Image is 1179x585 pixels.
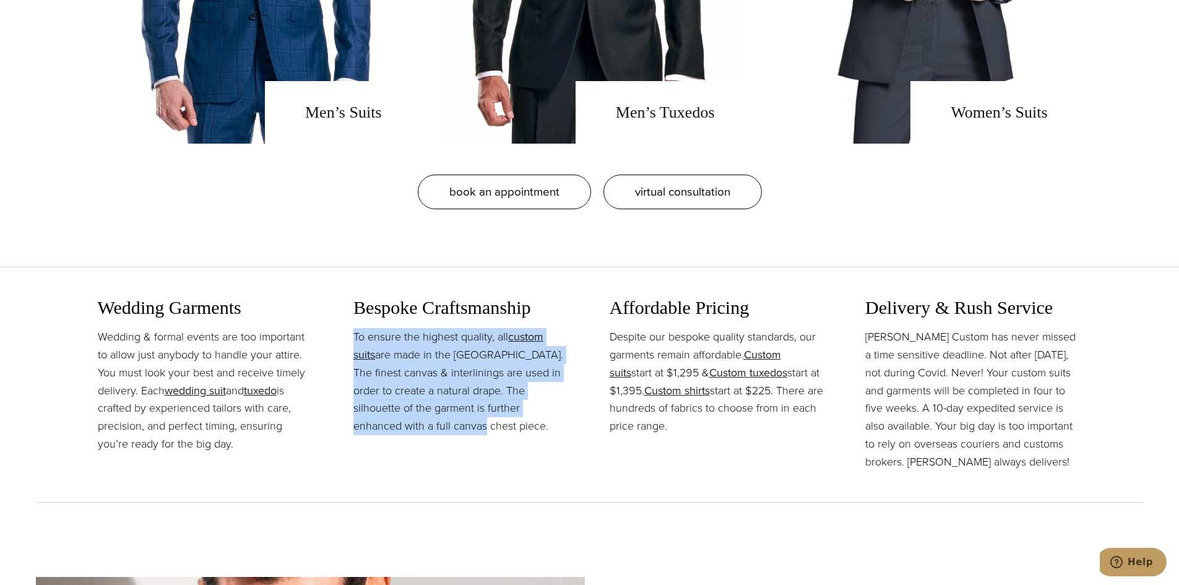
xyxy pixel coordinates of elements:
a: wedding suit [165,383,226,399]
p: Wedding & formal events are too important to allow just anybody to handle your attire. You must l... [98,328,314,453]
iframe: Opens a widget where you can chat to one of our agents [1100,548,1167,579]
p: Despite our bespoke quality standards, our garments remain affordable. start at $1,295 & start at... [610,328,826,435]
a: Custom suits [610,347,781,381]
p: [PERSON_NAME] Custom has never missed a time sensitive deadline. Not after [DATE], not during Cov... [865,328,1082,470]
a: Custom shirts [644,383,710,399]
h3: Affordable Pricing [610,297,826,319]
h3: Bespoke Craftsmanship [353,297,570,319]
h3: Wedding Garments [98,297,314,319]
p: To ensure the highest quality, all are made in the [GEOGRAPHIC_DATA]. The finest canvas & interli... [353,328,570,435]
a: tuxedo [244,383,277,399]
span: virtual consultation [635,183,730,201]
h3: Delivery & Rush Service [865,297,1082,319]
span: book an appointment [449,183,559,201]
a: virtual consultation [603,175,762,209]
a: Custom tuxedos [709,365,787,381]
a: book an appointment [418,175,591,209]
